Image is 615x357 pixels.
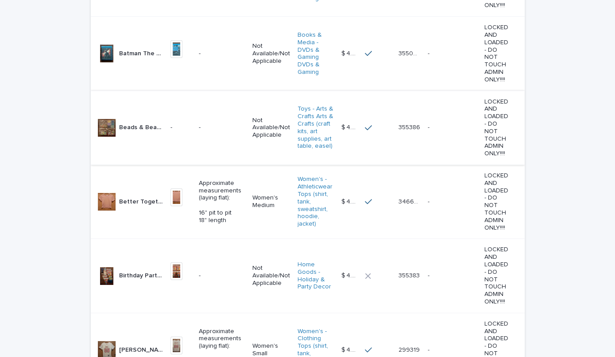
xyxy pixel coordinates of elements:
p: LOCKED AND LOADED - DO NOT TOUCH ADMIN ONLY!!!! [484,246,510,305]
p: $ 4.00 [341,345,360,354]
p: 355099 [398,48,422,58]
p: Not Available/Not Applicable [252,117,290,139]
p: Not Available/Not Applicable [252,42,290,65]
p: $ 4.00 [341,48,360,58]
p: LOCKED AND LOADED - DO NOT TOUCH ADMIN ONLY!!!! [484,172,510,231]
p: - [428,270,431,280]
p: 346672 [398,196,422,206]
p: - [428,196,431,206]
p: - [428,122,431,131]
tr: Better Together Cropped Stretch Ribbed Short Sleeve Top - Mauve Pink Junior Teen Women's Medium (... [91,165,525,238]
p: $ 4.00 [341,122,360,131]
p: $ 4.00 [341,196,360,206]
p: - [428,345,431,354]
p: Brad Paisley Concert Tour Short Sleeve Jersey - White & Pink Women's Small (MEASUREMENTS IN DETAI... [119,345,165,354]
p: Women's Medium [252,194,290,209]
p: - [199,272,245,280]
p: 355383 [398,270,422,280]
p: $ 4.00 [341,270,360,280]
p: Birthday Party Decor [119,270,165,280]
p: 355386 [398,122,422,131]
p: Approximate measurements (laying flat): 16" pit to pit 18" length [199,180,245,224]
p: Better Together Cropped Stretch Ribbed Short Sleeve Top - Mauve Pink Junior Teen Women's Medium (... [119,196,165,206]
p: - [170,124,192,131]
p: LOCKED AND LOADED - DO NOT TOUCH ADMIN ONLY!!!! [484,24,510,83]
a: Books & Media - DVDs & Gaming DVDs & Gaming [298,31,335,76]
a: Toys - Arts & Crafts Arts & Crafts (craft kits, art supplies, art table, easel) [298,105,335,150]
tr: Batman The Dark Night Rises Blu-ray MovieBatman The Dark Night Rises Blu-ray Movie -Not Available... [91,17,525,91]
p: Not Available/Not Applicable [252,265,290,287]
p: - [199,124,245,131]
a: Women's - Athleticwear Tops (shirt, tank, sweatshirt, hoodie, jacket) [298,176,335,228]
p: - [199,50,245,58]
p: LOCKED AND LOADED - DO NOT TOUCH ADMIN ONLY!!!! [484,98,510,157]
a: Home Goods - Holiday & Party Decor [298,261,335,291]
p: - [428,48,431,58]
p: Batman The Dark Night Rises Blu-ray Movie [119,48,165,58]
p: Beads & Bead Storage [119,122,165,131]
p: 299319 [398,345,422,354]
tr: Birthday Party DecorBirthday Party Decor -Not Available/Not ApplicableHome Goods - Holiday & Part... [91,239,525,313]
tr: Beads & Bead StorageBeads & Bead Storage --Not Available/Not ApplicableToys - Arts & Crafts Arts ... [91,91,525,165]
